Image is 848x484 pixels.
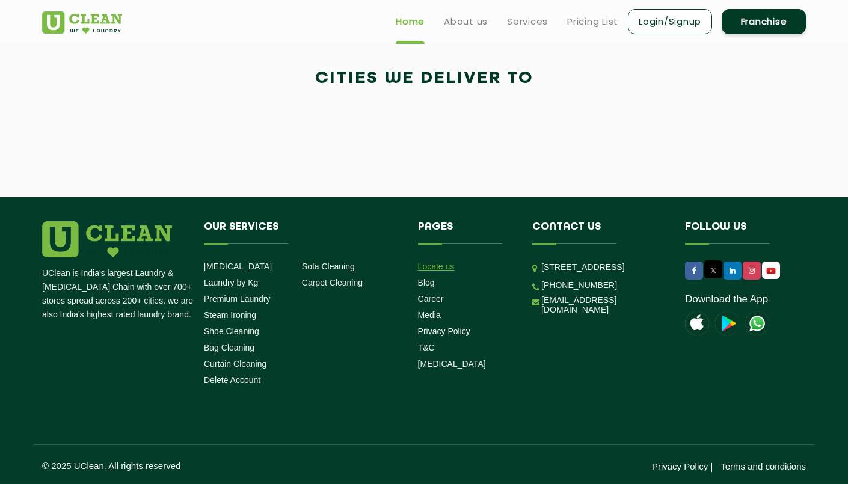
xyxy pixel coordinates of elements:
img: logo.png [42,221,172,257]
a: Delete Account [204,375,260,385]
a: Career [418,294,444,304]
a: Bag Cleaning [204,343,254,352]
a: Login/Signup [628,9,712,34]
a: Privacy Policy [652,461,708,471]
img: UClean Laundry and Dry Cleaning [763,265,779,277]
img: playstoreicon.png [715,311,739,335]
a: [PHONE_NUMBER] [541,280,617,290]
a: Privacy Policy [418,326,470,336]
img: UClean Laundry and Dry Cleaning [42,11,122,34]
a: Franchise [722,9,806,34]
a: Locate us [418,262,455,271]
a: Media [418,310,441,320]
a: Laundry by Kg [204,278,258,287]
a: Premium Laundry [204,294,271,304]
h4: Contact us [532,221,667,244]
a: Home [396,14,425,29]
h4: Pages [418,221,515,244]
a: [MEDICAL_DATA] [204,262,272,271]
a: Shoe Cleaning [204,326,259,336]
a: Terms and conditions [720,461,806,471]
a: [EMAIL_ADDRESS][DOMAIN_NAME] [541,295,667,314]
h4: Follow us [685,221,791,244]
p: UClean is India's largest Laundry & [MEDICAL_DATA] Chain with over 700+ stores spread across 200+... [42,266,195,322]
img: UClean Laundry and Dry Cleaning [745,311,769,335]
a: Carpet Cleaning [302,278,363,287]
a: Sofa Cleaning [302,262,355,271]
a: About us [444,14,488,29]
h2: Cities We Deliver to [42,64,806,93]
p: © 2025 UClean. All rights reserved [42,461,424,471]
a: Blog [418,278,435,287]
a: Services [507,14,548,29]
a: Steam Ironing [204,310,256,320]
a: Curtain Cleaning [204,359,266,369]
img: apple-icon.png [685,311,709,335]
h4: Our Services [204,221,400,244]
a: Download the App [685,293,768,305]
a: T&C [418,343,435,352]
a: Pricing List [567,14,618,29]
a: [MEDICAL_DATA] [418,359,486,369]
p: [STREET_ADDRESS] [541,260,667,274]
